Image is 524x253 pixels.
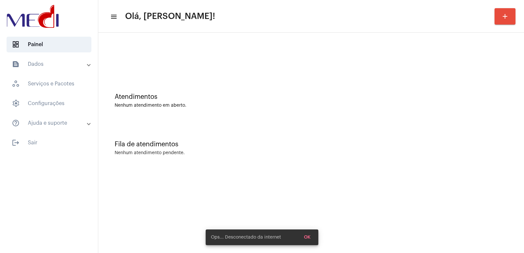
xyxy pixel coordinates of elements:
[304,235,310,240] span: OK
[12,119,87,127] mat-panel-title: Ajuda e suporte
[211,234,281,241] span: Ops... Desconectado da internet
[110,13,117,21] mat-icon: sidenav icon
[115,141,508,148] div: Fila de atendimentos
[4,56,98,72] mat-expansion-panel-header: sidenav iconDados
[12,139,20,147] mat-icon: sidenav icon
[5,3,60,29] img: d3a1b5fa-500b-b90f-5a1c-719c20e9830b.png
[12,60,20,68] mat-icon: sidenav icon
[7,37,91,52] span: Painel
[12,119,20,127] mat-icon: sidenav icon
[115,103,508,108] div: Nenhum atendimento em aberto.
[12,99,20,107] span: sidenav icon
[4,115,98,131] mat-expansion-panel-header: sidenav iconAjuda e suporte
[115,93,508,100] div: Atendimentos
[7,76,91,92] span: Serviços e Pacotes
[7,135,91,151] span: Sair
[12,41,20,48] span: sidenav icon
[115,151,185,155] div: Nenhum atendimento pendente.
[12,80,20,88] span: sidenav icon
[299,231,316,243] button: OK
[12,60,87,68] mat-panel-title: Dados
[125,11,215,22] span: Olá, [PERSON_NAME]!
[7,96,91,111] span: Configurações
[501,12,509,20] mat-icon: add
